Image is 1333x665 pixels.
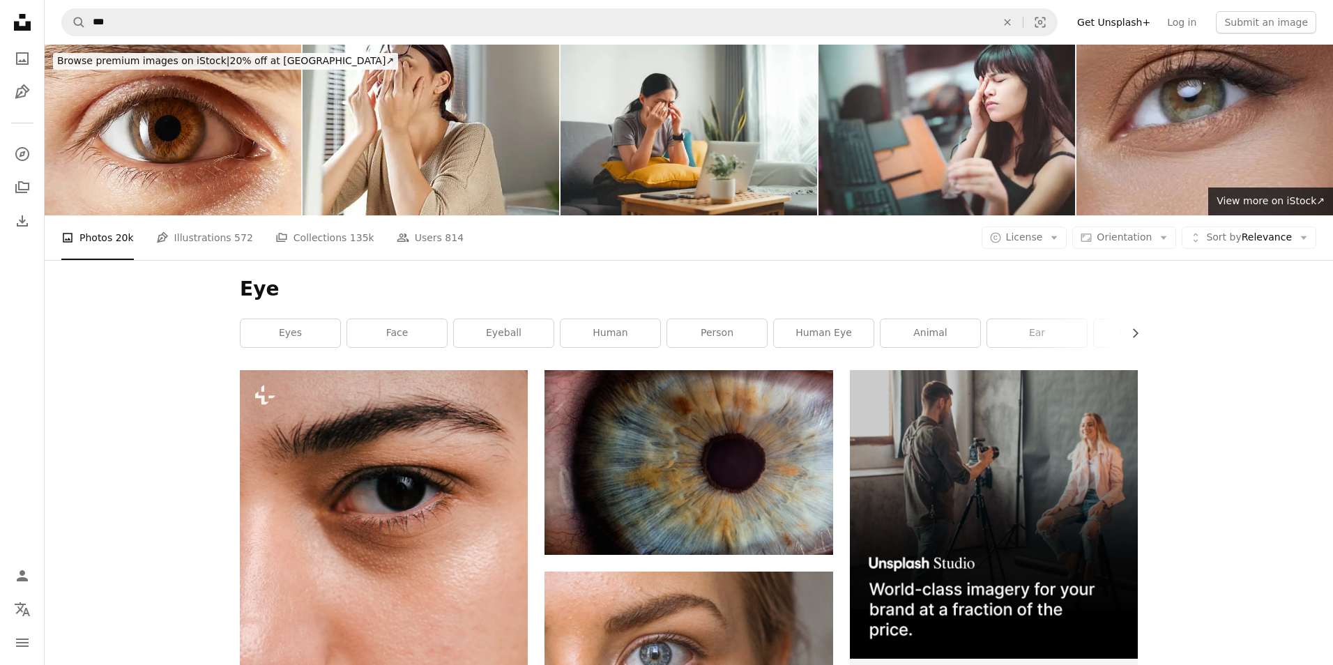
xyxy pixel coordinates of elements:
[8,207,36,235] a: Download History
[8,140,36,168] a: Explore
[275,215,374,260] a: Collections 135k
[1094,319,1194,347] a: reference
[561,45,817,215] img: Asian woman feel eye pain while using laptop sitting on sofa at home.
[1006,231,1043,243] span: License
[544,456,832,468] a: macro photography of human eye
[397,215,464,260] a: Users 814
[1069,11,1159,33] a: Get Unsplash+
[57,55,394,66] span: 20% off at [GEOGRAPHIC_DATA] ↗
[992,9,1023,36] button: Clear
[561,319,660,347] a: human
[1122,319,1138,347] button: scroll list to the right
[1072,227,1176,249] button: Orientation
[8,562,36,590] a: Log in / Sign up
[156,215,253,260] a: Illustrations 572
[818,45,1075,215] img: Young woman with aching eyes after working on computer.
[1206,231,1292,245] span: Relevance
[445,230,464,245] span: 814
[774,319,874,347] a: human eye
[62,9,86,36] button: Search Unsplash
[667,319,767,347] a: person
[8,78,36,106] a: Illustrations
[240,277,1138,302] h1: Eye
[1208,188,1333,215] a: View more on iStock↗
[1206,231,1241,243] span: Sort by
[1076,45,1333,215] img: Close-Up of Woman s Eye with Perfect Skin and Natural Makeup
[982,227,1067,249] button: License
[454,319,554,347] a: eyeball
[1023,9,1057,36] button: Visual search
[881,319,980,347] a: animal
[303,45,559,215] img: Businesswoman rubbing her tired eyes
[1216,11,1316,33] button: Submit an image
[350,230,374,245] span: 135k
[57,55,229,66] span: Browse premium images on iStock |
[45,45,406,78] a: Browse premium images on iStock|20% off at [GEOGRAPHIC_DATA]↗
[347,319,447,347] a: face
[1097,231,1152,243] span: Orientation
[234,230,253,245] span: 572
[8,174,36,201] a: Collections
[241,319,340,347] a: eyes
[8,595,36,623] button: Language
[850,370,1138,658] img: file-1715651741414-859baba4300dimage
[45,45,301,215] img: Eye
[8,8,36,39] a: Home — Unsplash
[61,8,1058,36] form: Find visuals sitewide
[240,577,528,590] a: a close up of a person with a cell phone
[987,319,1087,347] a: ear
[1182,227,1316,249] button: Sort byRelevance
[8,45,36,72] a: Photos
[1217,195,1325,206] span: View more on iStock ↗
[544,370,832,555] img: macro photography of human eye
[8,629,36,657] button: Menu
[1159,11,1205,33] a: Log in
